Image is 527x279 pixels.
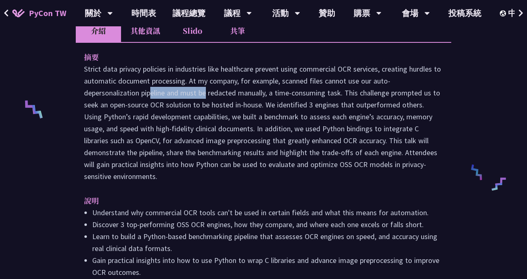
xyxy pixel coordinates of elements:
[92,219,443,230] li: Discover 3 top-performing OSS OCR engines, how they compare, and where each one excels or falls s...
[84,195,427,207] p: 說明
[92,254,443,278] li: Gain practical insights into how to use Python to wrap C libraries and advance image preprocessin...
[215,19,260,42] li: 共筆
[121,19,170,42] li: 其他資訊
[12,9,25,17] img: Home icon of PyCon TW 2025
[76,19,121,42] li: 介紹
[92,207,443,219] li: Understand why commercial OCR tools can't be used in certain fields and what this means for autom...
[92,230,443,254] li: Learn to build a Python-based benchmarking pipeline that assesses OCR engines on speed, and accur...
[29,7,66,19] span: PyCon TW
[4,3,75,23] a: PyCon TW
[84,51,427,63] p: 摘要
[500,10,508,16] img: Locale Icon
[84,63,443,182] p: Strict data privacy policies in industries like healthcare prevent using commercial OCR services,...
[170,19,215,42] li: Slido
